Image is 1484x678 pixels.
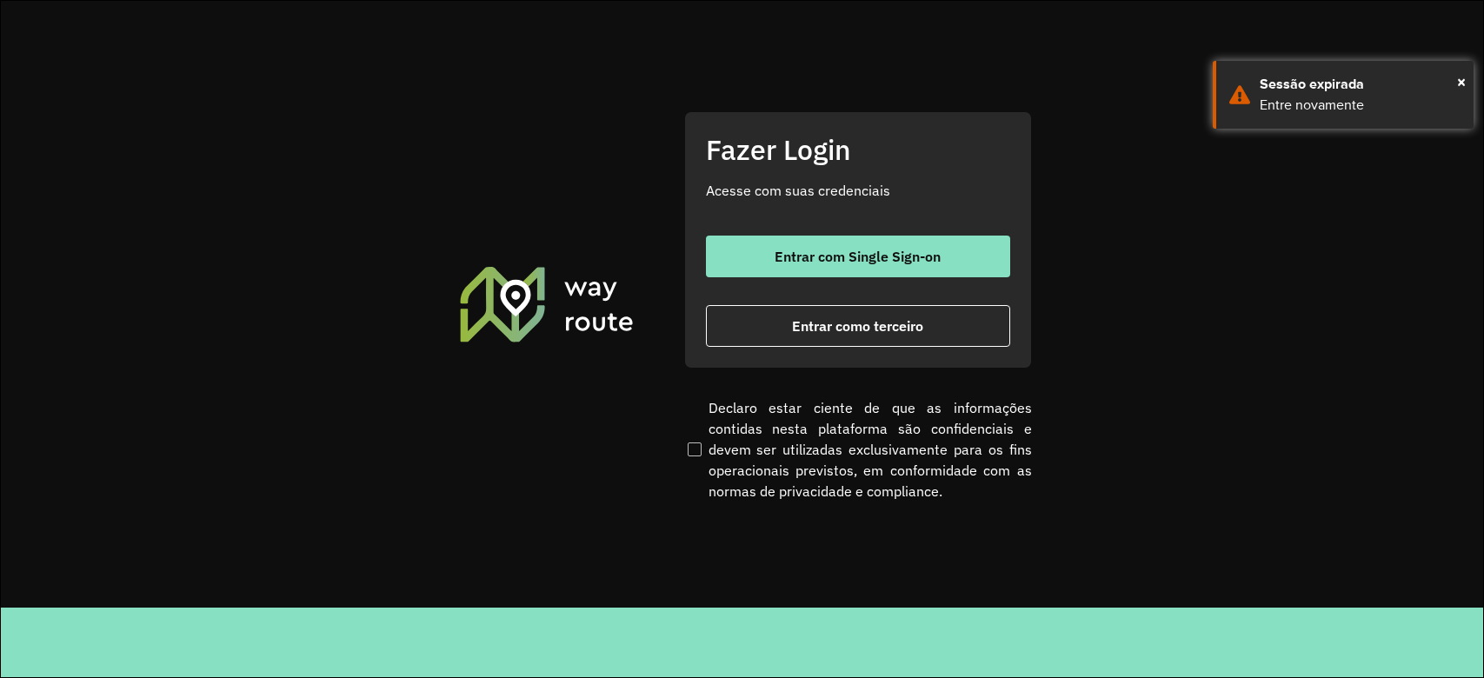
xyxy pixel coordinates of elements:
[706,236,1010,277] button: button
[1457,69,1466,95] button: Close
[1260,95,1461,116] div: Entre novamente
[775,249,941,263] span: Entrar com Single Sign-on
[792,319,923,333] span: Entrar como terceiro
[706,305,1010,347] button: button
[706,133,1010,166] h2: Fazer Login
[1457,69,1466,95] span: ×
[1260,74,1461,95] div: Sessão expirada
[706,180,1010,201] p: Acesse com suas credenciais
[684,397,1032,502] label: Declaro estar ciente de que as informações contidas nesta plataforma são confidenciais e devem se...
[457,264,636,344] img: Roteirizador AmbevTech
